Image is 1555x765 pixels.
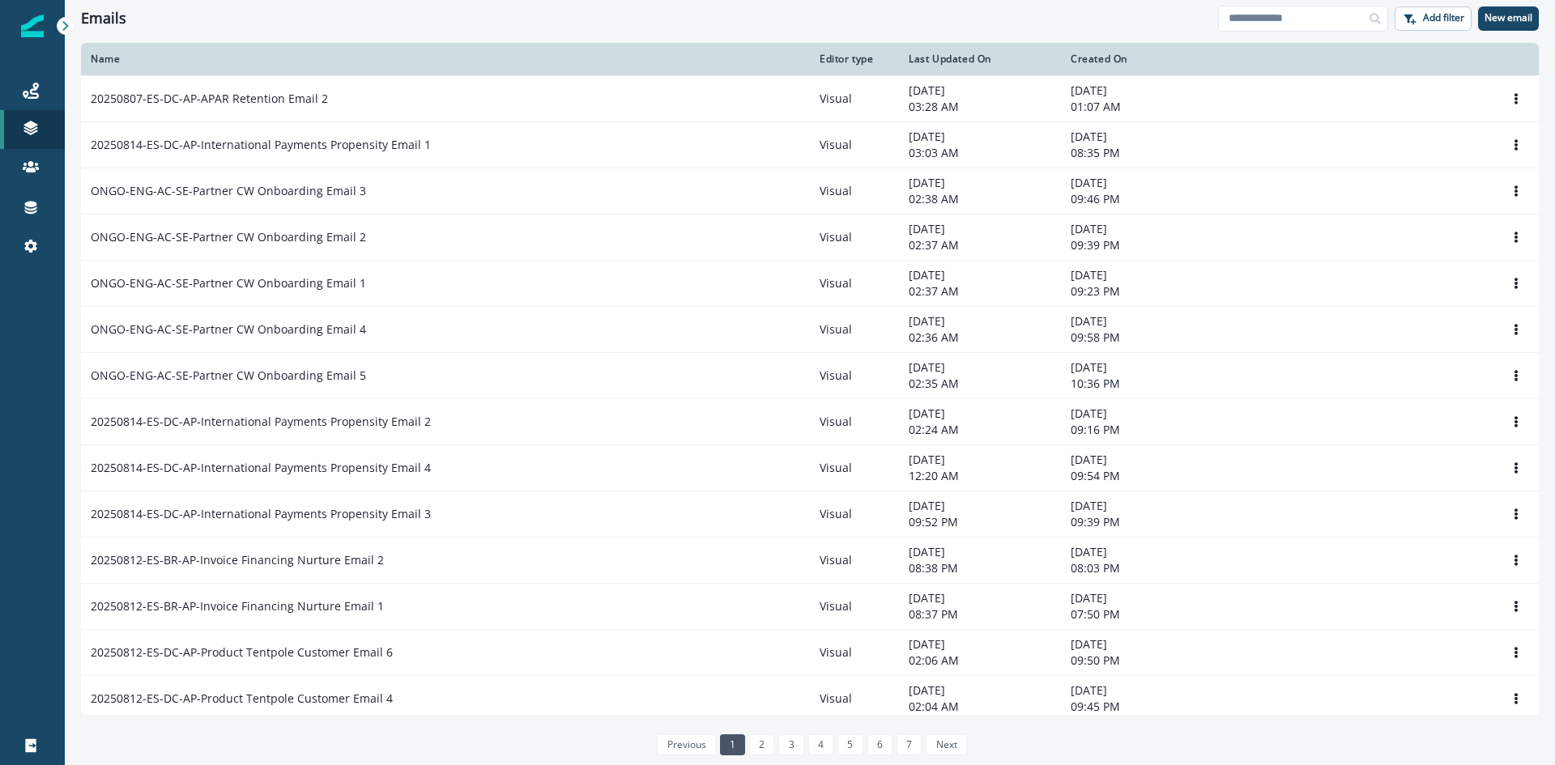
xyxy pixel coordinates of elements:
[909,452,1051,468] p: [DATE]
[1503,179,1529,203] button: Options
[1071,129,1213,145] p: [DATE]
[808,734,833,755] a: Page 4
[1071,560,1213,576] p: 08:03 PM
[81,629,1539,675] a: 20250812-ES-DC-AP-Product Tentpole Customer Email 6Visual[DATE]02:06 AM[DATE]09:50 PMOptions
[909,544,1051,560] p: [DATE]
[1071,406,1213,422] p: [DATE]
[1071,699,1213,715] p: 09:45 PM
[1071,283,1213,300] p: 09:23 PM
[810,583,899,629] td: Visual
[909,590,1051,606] p: [DATE]
[91,552,384,568] p: 20250812-ES-BR-AP-Invoice Financing Nurture Email 2
[1071,652,1213,669] p: 09:50 PM
[1503,502,1529,526] button: Options
[81,675,1539,721] a: 20250812-ES-DC-AP-Product Tentpole Customer Email 4Visual[DATE]02:04 AM[DATE]09:45 PMOptions
[810,75,899,121] td: Visual
[91,691,393,707] p: 20250812-ES-DC-AP-Product Tentpole Customer Email 4
[91,229,366,245] p: ONGO-ENG-AC-SE-Partner CW Onboarding Email 2
[837,734,863,755] a: Page 5
[1071,544,1213,560] p: [DATE]
[909,83,1051,99] p: [DATE]
[81,583,1539,629] a: 20250812-ES-BR-AP-Invoice Financing Nurture Email 1Visual[DATE]08:37 PM[DATE]07:50 PMOptions
[91,137,431,153] p: 20250814-ES-DC-AP-International Payments Propensity Email 1
[91,644,393,661] p: 20250812-ES-DC-AP-Product Tentpole Customer Email 6
[81,306,1539,352] a: ONGO-ENG-AC-SE-Partner CW Onboarding Email 4Visual[DATE]02:36 AM[DATE]09:58 PMOptions
[909,498,1051,514] p: [DATE]
[81,491,1539,537] a: 20250814-ES-DC-AP-International Payments Propensity Email 3Visual[DATE]09:52 PM[DATE]09:39 PMOptions
[1503,594,1529,618] button: Options
[909,221,1051,237] p: [DATE]
[909,606,1051,623] p: 08:37 PM
[810,214,899,260] td: Visual
[909,652,1051,669] p: 02:06 AM
[1071,53,1213,66] div: Created On
[1071,237,1213,253] p: 09:39 PM
[810,168,899,214] td: Visual
[81,168,1539,214] a: ONGO-ENG-AC-SE-Partner CW Onboarding Email 3Visual[DATE]02:38 AM[DATE]09:46 PMOptions
[810,398,899,444] td: Visual
[91,414,431,430] p: 20250814-ES-DC-AP-International Payments Propensity Email 2
[91,275,366,291] p: ONGO-ENG-AC-SE-Partner CW Onboarding Email 1
[91,598,384,614] p: 20250812-ES-BR-AP-Invoice Financing Nurture Email 1
[909,560,1051,576] p: 08:38 PM
[909,175,1051,191] p: [DATE]
[909,422,1051,438] p: 02:24 AM
[897,734,922,755] a: Page 7
[1503,456,1529,480] button: Options
[1071,590,1213,606] p: [DATE]
[909,99,1051,115] p: 03:28 AM
[91,321,366,338] p: ONGO-ENG-AC-SE-Partner CW Onboarding Email 4
[909,129,1051,145] p: [DATE]
[81,121,1539,168] a: 20250814-ES-DC-AP-International Payments Propensity Email 1Visual[DATE]03:03 AM[DATE]08:35 PMOptions
[81,444,1539,491] a: 20250814-ES-DC-AP-International Payments Propensity Email 4Visual[DATE]12:20 AM[DATE]09:54 PMOptions
[1071,452,1213,468] p: [DATE]
[1503,686,1529,711] button: Options
[81,398,1539,444] a: 20250814-ES-DC-AP-International Payments Propensity Email 2Visual[DATE]02:24 AM[DATE]09:16 PMOptions
[909,313,1051,329] p: [DATE]
[778,734,803,755] a: Page 3
[1071,682,1213,699] p: [DATE]
[1503,640,1529,665] button: Options
[909,682,1051,699] p: [DATE]
[810,352,899,398] td: Visual
[1071,191,1213,207] p: 09:46 PM
[81,260,1539,306] a: ONGO-ENG-AC-SE-Partner CW Onboarding Email 1Visual[DATE]02:37 AM[DATE]09:23 PMOptions
[909,468,1051,484] p: 12:20 AM
[810,537,899,583] td: Visual
[1503,225,1529,249] button: Options
[926,734,966,755] a: Next page
[720,734,745,755] a: Page 1 is your current page
[1071,606,1213,623] p: 07:50 PM
[909,406,1051,422] p: [DATE]
[810,491,899,537] td: Visual
[1071,175,1213,191] p: [DATE]
[810,121,899,168] td: Visual
[1071,145,1213,161] p: 08:35 PM
[810,306,899,352] td: Visual
[1071,422,1213,438] p: 09:16 PM
[1071,468,1213,484] p: 09:54 PM
[21,15,44,37] img: Inflection
[1071,376,1213,392] p: 10:36 PM
[810,629,899,675] td: Visual
[1071,636,1213,652] p: [DATE]
[909,191,1051,207] p: 02:38 AM
[909,514,1051,530] p: 09:52 PM
[1071,359,1213,376] p: [DATE]
[1503,410,1529,434] button: Options
[1503,548,1529,572] button: Options
[810,260,899,306] td: Visual
[867,734,893,755] a: Page 6
[909,329,1051,346] p: 02:36 AM
[1071,313,1213,329] p: [DATE]
[91,368,366,384] p: ONGO-ENG-AC-SE-Partner CW Onboarding Email 5
[909,636,1051,652] p: [DATE]
[909,145,1051,161] p: 03:03 AM
[1071,267,1213,283] p: [DATE]
[1071,329,1213,346] p: 09:58 PM
[820,53,889,66] div: Editor type
[909,267,1051,283] p: [DATE]
[909,237,1051,253] p: 02:37 AM
[1071,514,1213,530] p: 09:39 PM
[91,183,366,199] p: ONGO-ENG-AC-SE-Partner CW Onboarding Email 3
